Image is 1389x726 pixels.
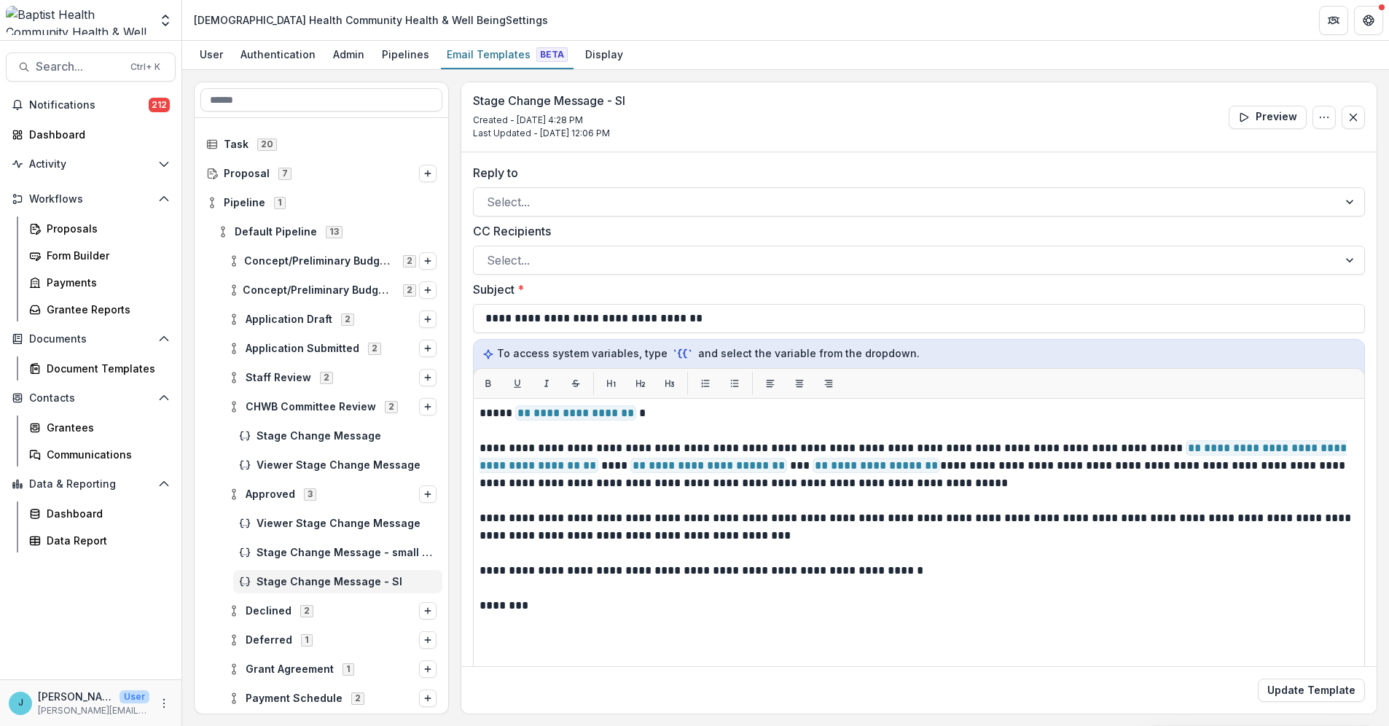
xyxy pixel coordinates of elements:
code: `{{` [670,346,695,362]
button: Bold [477,372,500,395]
a: Pipelines [376,41,435,69]
a: Dashboard [6,122,176,147]
button: Close [1342,106,1365,129]
label: CC Recipients [473,222,1356,240]
span: Documents [29,333,152,346]
div: Stage Change Message [233,424,442,448]
div: Form Builder [47,248,164,263]
div: Viewer Stage Change Message [233,453,442,477]
button: Open entity switcher [155,6,176,35]
p: [PERSON_NAME][EMAIL_ADDRESS][PERSON_NAME][DOMAIN_NAME] [38,704,149,717]
a: Admin [327,41,370,69]
a: Data Report [23,528,176,553]
button: Options [419,602,437,620]
button: Align center [788,372,811,395]
span: Grant Agreement [246,663,334,676]
button: Open Data & Reporting [6,472,176,496]
div: Ctrl + K [128,59,163,75]
span: 20 [257,138,277,150]
div: Concept/Preliminary Budget Submitted2Options [222,278,442,302]
span: Workflows [29,193,152,206]
div: CHWB Committee Review2Options [222,395,442,418]
a: Payments [23,270,176,294]
p: Created - [DATE] 4:28 PM [473,114,625,127]
span: Viewer Stage Change Message [257,459,437,472]
a: Email Templates Beta [441,41,574,69]
div: Data Report [47,533,164,548]
span: 1 [343,663,354,675]
span: 3 [304,488,316,500]
div: Document Templates [47,361,164,376]
span: Approved [246,488,295,501]
div: Staff Review2Options [222,366,442,389]
span: 2 [385,401,398,413]
div: Declined2Options [222,599,442,622]
h3: Stage Change Message - SI [473,94,625,108]
div: Pipeline1 [200,191,442,214]
span: 2 [368,343,381,354]
div: Task20 [200,133,442,156]
div: Proposals [47,221,164,236]
p: [PERSON_NAME] [38,689,114,704]
span: 2 [341,313,354,325]
span: 2 [300,605,313,617]
span: CHWB Committee Review [246,401,376,413]
span: Viewer Stage Change Message [257,518,437,530]
a: Display [579,41,629,69]
div: Application Submitted2Options [222,337,442,360]
p: To access system variables, type and select the variable from the dropdown. [482,346,1355,362]
span: Concept/Preliminary Budget Draft [244,255,394,268]
div: Communications [47,447,164,462]
div: Dashboard [47,506,164,521]
button: Options [419,660,437,678]
span: Payment Schedule [246,692,343,705]
div: Deferred1Options [222,628,442,652]
span: Pipeline [224,197,265,209]
div: Authentication [235,44,321,65]
div: Grant Agreement1Options [222,657,442,681]
button: Notifications212 [6,93,176,117]
div: Stage Change Message - small grant approved [233,541,442,564]
div: Admin [327,44,370,65]
div: Approved3Options [222,483,442,506]
p: Last Updated - [DATE] 12:06 PM [473,127,625,140]
span: 1 [274,197,286,208]
span: Declined [246,605,292,617]
span: Data & Reporting [29,478,152,491]
button: More [155,695,173,712]
button: Align right [817,372,840,395]
a: Grantees [23,415,176,440]
span: 2 [403,284,416,296]
span: Search... [36,60,122,74]
a: Proposals [23,216,176,241]
div: Viewer Stage Change Message [233,512,442,535]
button: H2 [629,372,652,395]
button: Get Help [1354,6,1383,35]
div: Proposal7Options [200,162,442,185]
img: Baptist Health Community Health & Well Being logo [6,6,149,35]
div: Payment Schedule2Options [222,687,442,710]
a: Authentication [235,41,321,69]
span: Stage Change Message [257,430,437,442]
div: Pipelines [376,44,435,65]
span: Stage Change Message - SI [257,576,437,588]
button: Open Contacts [6,386,176,410]
button: H3 [658,372,681,395]
button: Search... [6,52,176,82]
div: Email Templates [441,44,574,65]
button: Options [419,311,437,328]
button: Options [419,369,437,386]
button: Update Template [1258,679,1365,702]
label: Reply to [473,164,1356,181]
button: H1 [600,372,623,395]
a: User [194,41,229,69]
a: Grantee Reports [23,297,176,321]
span: Application Submitted [246,343,359,355]
span: Notifications [29,99,149,112]
button: Options [419,252,437,270]
span: Staff Review [246,372,311,384]
span: 2 [320,372,333,383]
button: Preview [1229,106,1307,129]
span: Task [224,138,249,151]
button: List [694,372,717,395]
